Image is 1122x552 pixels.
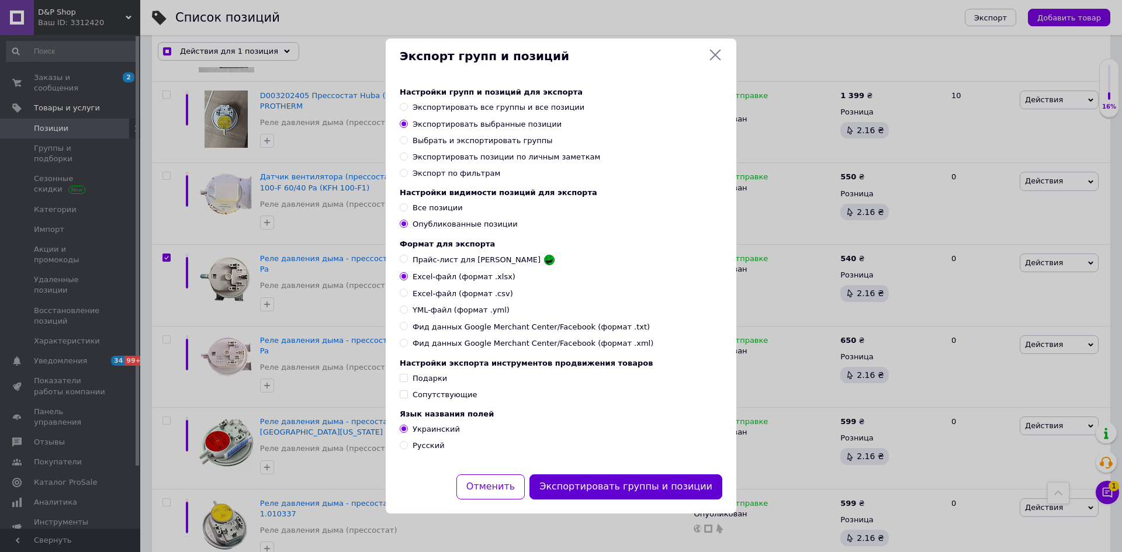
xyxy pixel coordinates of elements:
[400,359,722,367] div: Настройки экспорта инструментов продвижения товаров
[413,425,460,433] span: Украинский
[413,203,463,212] span: Все позиции
[413,220,518,228] span: Опубликованные позиции
[400,48,704,65] span: Экспорт групп и позиций
[413,272,515,282] span: Excel-файл (формат .xlsx)
[456,474,525,499] button: Отменить
[529,474,722,499] button: Экспортировать группы и позиции
[413,169,500,178] span: Экспорт по фильтрам
[413,103,584,112] span: Экспортировать все группы и все позиции
[413,152,600,161] span: Экспортировать позиции по личным заметкам
[413,136,552,145] span: Выбрать и экспортировать группы
[400,409,722,418] div: Язык названия полей
[413,322,650,332] span: Фид данных Google Merchant Center/Facebook (формат .txt)
[413,289,513,299] span: Excel-файл (формат .csv)
[413,441,445,450] span: Русский
[413,255,541,265] span: Прайс-лист для [PERSON_NAME]
[400,188,722,197] div: Настройки видимости позиций для экспорта
[413,390,477,400] div: Сопутствующие
[413,373,447,384] div: Подарки
[413,120,562,129] span: Экспортировать выбранные позиции
[400,239,722,248] div: Формат для экспорта
[400,88,722,96] div: Настройки групп и позиций для экспорта
[413,338,653,349] span: Фид данных Google Merchant Center/Facebook (формат .xml)
[413,305,510,315] span: YML-файл (формат .yml)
